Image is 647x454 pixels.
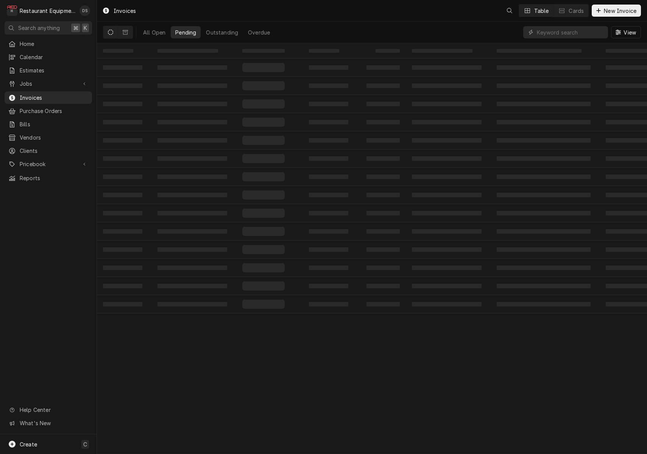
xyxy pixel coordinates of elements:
[5,105,92,117] a: Purchase Orders
[366,193,400,197] span: ‌
[366,284,400,288] span: ‌
[103,65,142,70] span: ‌
[309,83,348,88] span: ‌
[412,284,482,288] span: ‌
[103,247,142,252] span: ‌
[5,404,92,416] a: Go to Help Center
[537,26,604,38] input: Keyword search
[20,53,88,61] span: Calendar
[242,154,285,163] span: ‌
[5,131,92,144] a: Vendors
[497,247,591,252] span: ‌
[309,102,348,106] span: ‌
[20,7,75,15] div: Restaurant Equipment Diagnostics
[103,284,142,288] span: ‌
[309,247,348,252] span: ‌
[175,28,196,36] div: Pending
[309,156,348,161] span: ‌
[602,7,638,15] span: New Invoice
[248,28,270,36] div: Overdue
[242,227,285,236] span: ‌
[20,134,88,141] span: Vendors
[157,49,218,53] span: ‌
[366,302,400,306] span: ‌
[157,229,227,234] span: ‌
[366,265,400,270] span: ‌
[497,302,591,306] span: ‌
[309,138,348,143] span: ‌
[103,193,142,197] span: ‌
[497,284,591,288] span: ‌
[5,64,92,77] a: Estimates
[366,83,400,88] span: ‌
[5,91,92,104] a: Invoices
[5,38,92,50] a: Home
[366,102,400,106] span: ‌
[412,229,482,234] span: ‌
[412,156,482,161] span: ‌
[20,107,88,115] span: Purchase Orders
[622,28,638,36] span: View
[20,441,37,448] span: Create
[569,7,584,15] div: Cards
[497,265,591,270] span: ‌
[504,5,516,17] button: Open search
[366,211,400,215] span: ‌
[497,65,591,70] span: ‌
[309,265,348,270] span: ‌
[20,147,88,155] span: Clients
[80,5,90,16] div: Derek Stewart's Avatar
[83,440,87,448] span: C
[7,5,17,16] div: Restaurant Equipment Diagnostics's Avatar
[412,193,482,197] span: ‌
[20,40,88,48] span: Home
[412,211,482,215] span: ‌
[157,65,227,70] span: ‌
[412,138,482,143] span: ‌
[412,65,482,70] span: ‌
[412,120,482,124] span: ‌
[242,190,285,200] span: ‌
[497,102,591,106] span: ‌
[309,65,348,70] span: ‌
[157,302,227,306] span: ‌
[20,66,88,74] span: Estimates
[143,28,165,36] div: All Open
[157,83,227,88] span: ‌
[20,406,87,414] span: Help Center
[103,302,142,306] span: ‌
[242,281,285,291] span: ‌
[157,120,227,124] span: ‌
[611,26,641,38] button: View
[309,174,348,179] span: ‌
[366,138,400,143] span: ‌
[20,120,88,128] span: Bills
[5,145,92,157] a: Clients
[5,417,92,429] a: Go to What's New
[20,160,77,168] span: Pricebook
[103,138,142,143] span: ‌
[5,51,92,63] a: Calendar
[309,284,348,288] span: ‌
[412,49,472,53] span: ‌
[80,5,90,16] div: DS
[84,24,87,32] span: K
[497,138,591,143] span: ‌
[497,193,591,197] span: ‌
[20,94,88,102] span: Invoices
[5,77,92,90] a: Go to Jobs
[412,83,482,88] span: ‌
[412,174,482,179] span: ‌
[103,83,142,88] span: ‌
[157,193,227,197] span: ‌
[366,65,400,70] span: ‌
[242,263,285,272] span: ‌
[376,49,400,53] span: ‌
[242,172,285,181] span: ‌
[242,81,285,90] span: ‌
[157,138,227,143] span: ‌
[366,120,400,124] span: ‌
[5,158,92,170] a: Go to Pricebook
[242,136,285,145] span: ‌
[20,419,87,427] span: What's New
